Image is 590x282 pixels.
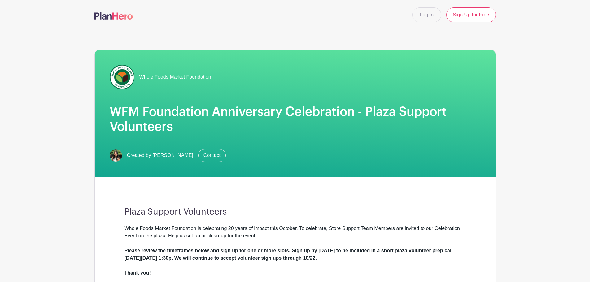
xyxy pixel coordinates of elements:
span: Whole Foods Market Foundation [139,73,211,81]
h3: Plaza Support Volunteers [125,207,466,217]
img: mireya.jpg [110,149,122,162]
img: wfmf_primary_badge_4c.png [110,65,134,89]
div: Whole Foods Market Foundation is celebrating 20 years of impact this October. To celebrate, Store... [125,225,466,277]
span: Created by [PERSON_NAME] [127,152,193,159]
h1: WFM Foundation Anniversary Celebration - Plaza Support Volunteers [110,104,481,134]
strong: Please review the timeframes below and sign up for one or more slots. Sign up by [DATE] to be inc... [125,248,453,275]
a: Sign Up for Free [446,7,496,22]
img: logo-507f7623f17ff9eddc593b1ce0a138ce2505c220e1c5a4e2b4648c50719b7d32.svg [94,12,133,20]
a: Log In [412,7,441,22]
a: Contact [198,149,226,162]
